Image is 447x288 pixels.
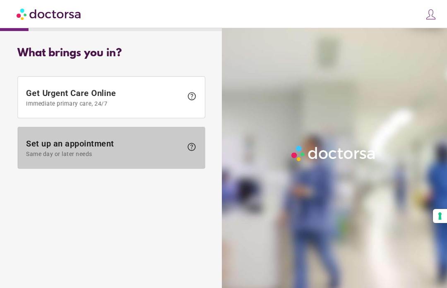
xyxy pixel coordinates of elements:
span: Same day or later needs [26,151,183,157]
img: icons8-customer-100.png [425,9,437,20]
span: Set up an appointment [26,139,183,157]
span: Get Urgent Care Online [26,88,183,107]
button: Your consent preferences for tracking technologies [433,209,447,223]
span: help [187,142,197,152]
img: Logo-Doctorsa-trans-White-partial-flat.png [289,143,378,163]
div: What brings you in? [17,47,205,60]
span: Immediate primary care, 24/7 [26,100,183,107]
span: help [187,91,197,101]
img: Doctorsa.com [17,5,82,23]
